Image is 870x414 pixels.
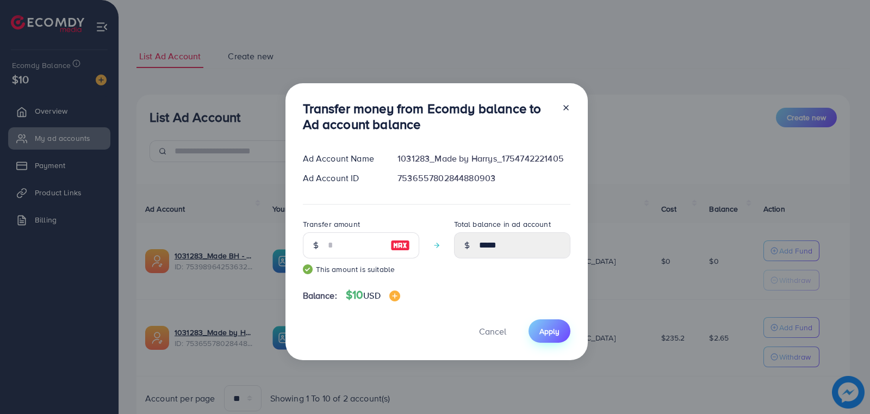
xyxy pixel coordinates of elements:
div: 1031283_Made by Harrys_1754742221405 [389,152,579,165]
div: Ad Account ID [294,172,389,184]
span: Apply [539,326,560,337]
h3: Transfer money from Ecomdy balance to Ad account balance [303,101,553,132]
button: Cancel [465,319,520,343]
img: guide [303,264,313,274]
button: Apply [529,319,570,343]
span: Cancel [479,325,506,337]
div: 7536557802844880903 [389,172,579,184]
label: Transfer amount [303,219,360,230]
img: image [389,291,400,301]
label: Total balance in ad account [454,219,551,230]
img: image [390,239,410,252]
div: Ad Account Name [294,152,389,165]
h4: $10 [346,288,400,302]
span: Balance: [303,289,337,302]
span: USD [363,289,380,301]
small: This amount is suitable [303,264,419,275]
